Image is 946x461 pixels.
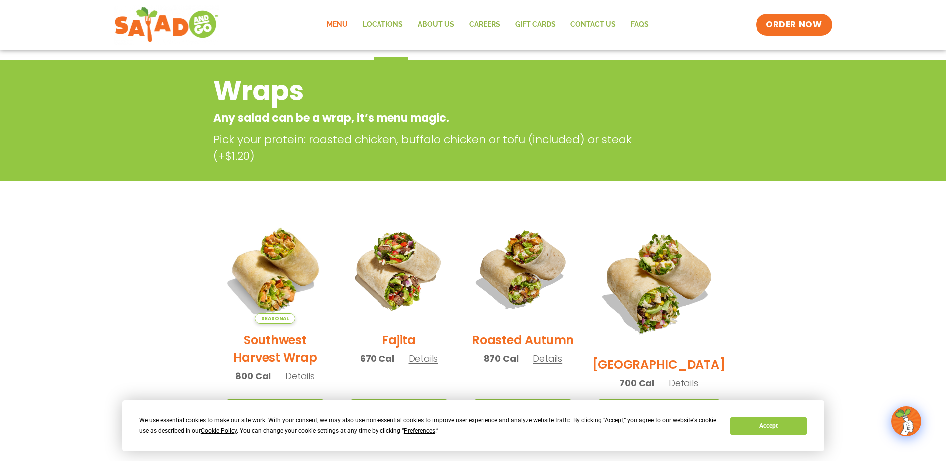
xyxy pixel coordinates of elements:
span: Details [533,352,562,365]
img: Product photo for Fajita Wrap [345,215,453,324]
span: ORDER NOW [766,19,822,31]
img: wpChatIcon [892,407,920,435]
a: Start Your Order [221,399,330,420]
h2: Roasted Autumn [472,331,574,349]
span: Cookie Policy [201,427,237,434]
img: new-SAG-logo-768×292 [114,5,219,45]
button: Accept [730,417,807,435]
a: Start Your Order [345,399,453,420]
span: 800 Cal [235,369,271,383]
a: Menu [319,13,355,36]
a: Start Your Order [468,399,577,420]
a: Contact Us [563,13,623,36]
nav: Menu [319,13,656,36]
a: Locations [355,13,410,36]
p: Any salad can be a wrap, it’s menu magic. [213,110,653,126]
a: ORDER NOW [756,14,832,36]
span: Seasonal [255,313,295,324]
a: Careers [462,13,508,36]
span: 870 Cal [484,352,519,365]
img: Product photo for BBQ Ranch Wrap [592,215,726,348]
p: Pick your protein: roasted chicken, buffalo chicken or tofu (included) or steak (+$1.20) [213,131,657,164]
h2: Wraps [213,71,653,111]
span: Preferences [404,427,435,434]
a: Start Your Order [592,399,726,420]
h2: [GEOGRAPHIC_DATA] [592,356,726,373]
img: Product photo for Southwest Harvest Wrap [221,215,330,324]
img: Product photo for Roasted Autumn Wrap [468,215,577,324]
a: About Us [410,13,462,36]
a: FAQs [623,13,656,36]
div: We use essential cookies to make our site work. With your consent, we may also use non-essential ... [139,415,718,436]
h2: Southwest Harvest Wrap [221,331,330,366]
span: 670 Cal [360,352,394,365]
span: Details [285,370,315,382]
span: Details [409,352,438,365]
a: GIFT CARDS [508,13,563,36]
div: Cookie Consent Prompt [122,400,824,451]
span: 700 Cal [619,376,654,390]
span: Details [669,377,698,389]
h2: Fajita [382,331,416,349]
